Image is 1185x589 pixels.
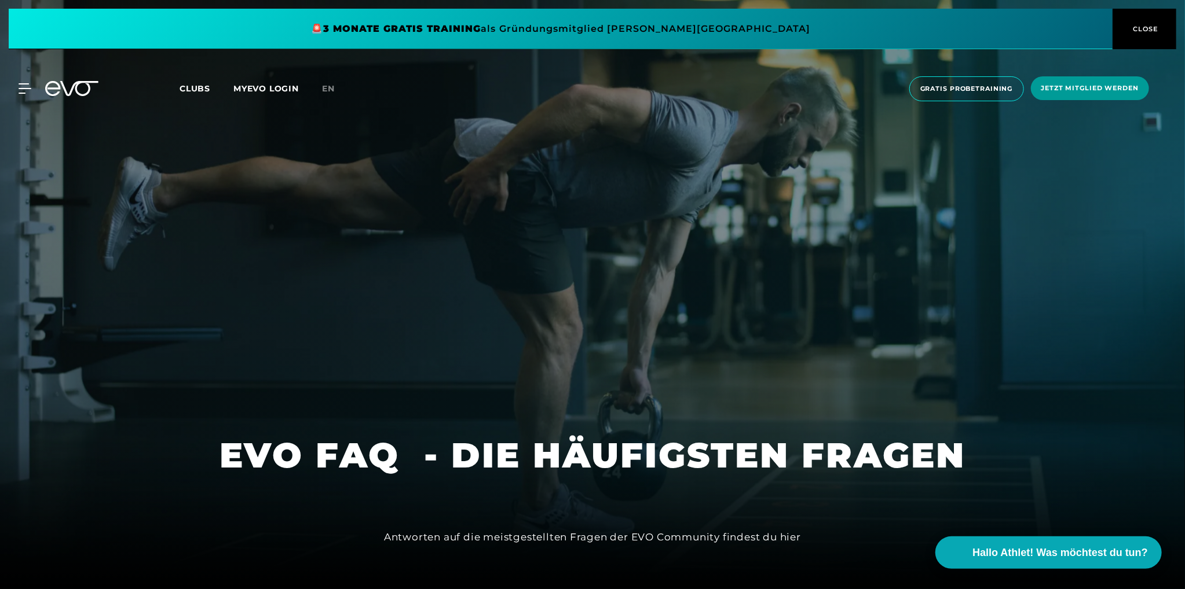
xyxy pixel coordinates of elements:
[1027,76,1153,101] a: Jetzt Mitglied werden
[1041,83,1139,93] span: Jetzt Mitglied werden
[180,83,233,94] a: Clubs
[180,83,210,94] span: Clubs
[322,83,335,94] span: en
[233,83,299,94] a: MYEVO LOGIN
[972,545,1148,561] span: Hallo Athlet! Was möchtest du tun?
[1113,9,1176,49] button: CLOSE
[1131,24,1159,34] span: CLOSE
[220,433,965,478] h1: EVO FAQ - DIE HÄUFIGSTEN FRAGEN
[935,536,1162,569] button: Hallo Athlet! Was möchtest du tun?
[384,528,801,546] div: Antworten auf die meistgestellten Fragen der EVO Community findest du hier
[906,76,1027,101] a: Gratis Probetraining
[920,84,1013,94] span: Gratis Probetraining
[322,82,349,95] a: en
